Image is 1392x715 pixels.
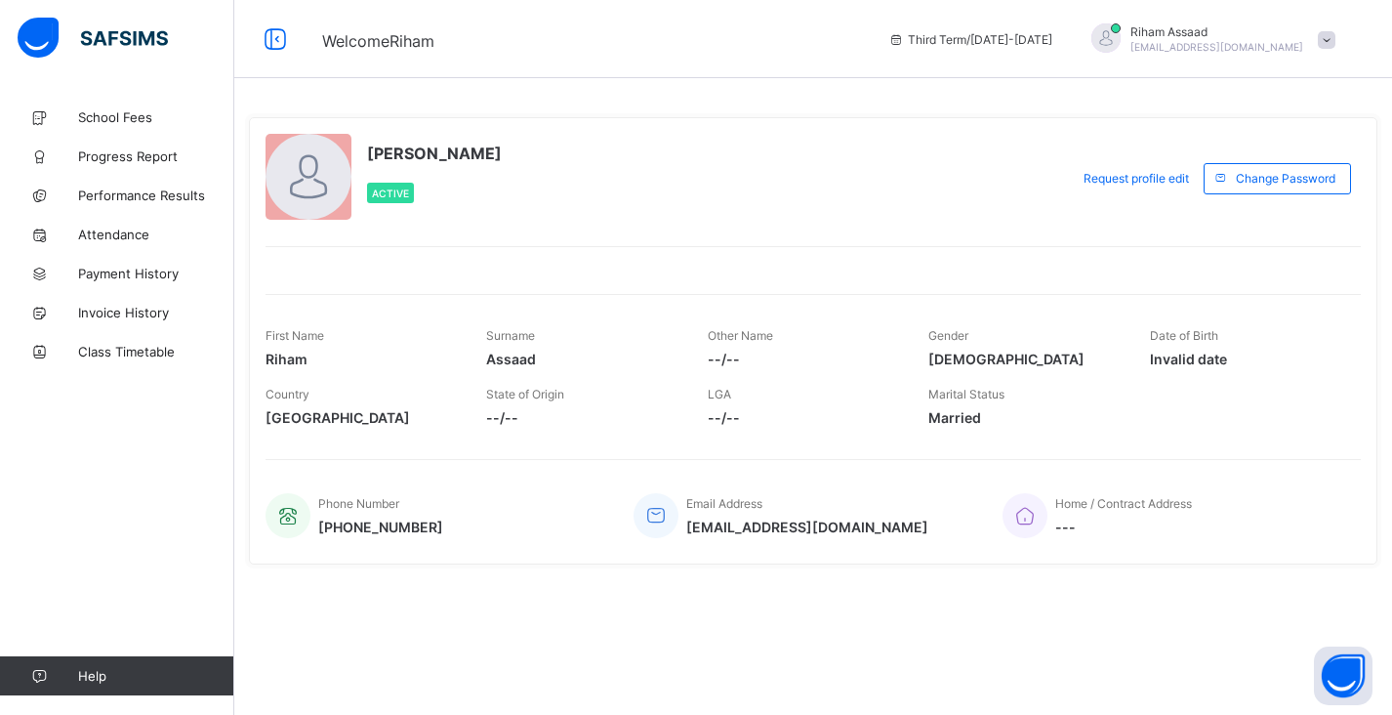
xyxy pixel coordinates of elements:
[1055,519,1192,535] span: ---
[708,328,773,343] span: Other Name
[266,351,457,367] span: Riham
[1055,496,1192,511] span: Home / Contract Address
[318,519,443,535] span: [PHONE_NUMBER]
[1130,24,1303,39] span: Riham Assaad
[372,188,409,199] span: Active
[928,328,968,343] span: Gender
[486,409,677,426] span: --/--
[928,409,1120,426] span: Married
[78,188,234,203] span: Performance Results
[1130,41,1303,53] span: [EMAIL_ADDRESS][DOMAIN_NAME]
[928,387,1004,401] span: Marital Status
[1072,23,1345,56] div: RihamAssaad
[78,109,234,125] span: School Fees
[686,519,928,535] span: [EMAIL_ADDRESS][DOMAIN_NAME]
[78,305,234,320] span: Invoice History
[266,409,457,426] span: [GEOGRAPHIC_DATA]
[266,328,324,343] span: First Name
[486,387,564,401] span: State of Origin
[1150,351,1341,367] span: Invalid date
[708,351,899,367] span: --/--
[486,351,677,367] span: Assaad
[708,387,731,401] span: LGA
[78,344,234,359] span: Class Timetable
[1236,171,1335,186] span: Change Password
[322,31,434,51] span: Welcome Riham
[888,32,1052,47] span: session/term information
[78,227,234,242] span: Attendance
[78,148,234,164] span: Progress Report
[486,328,535,343] span: Surname
[928,351,1120,367] span: [DEMOGRAPHIC_DATA]
[1314,647,1372,705] button: Open asap
[78,668,233,684] span: Help
[1084,171,1189,186] span: Request profile edit
[367,144,502,163] span: [PERSON_NAME]
[1150,328,1218,343] span: Date of Birth
[78,266,234,281] span: Payment History
[318,496,399,511] span: Phone Number
[686,496,762,511] span: Email Address
[266,387,309,401] span: Country
[18,18,168,59] img: safsims
[708,409,899,426] span: --/--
